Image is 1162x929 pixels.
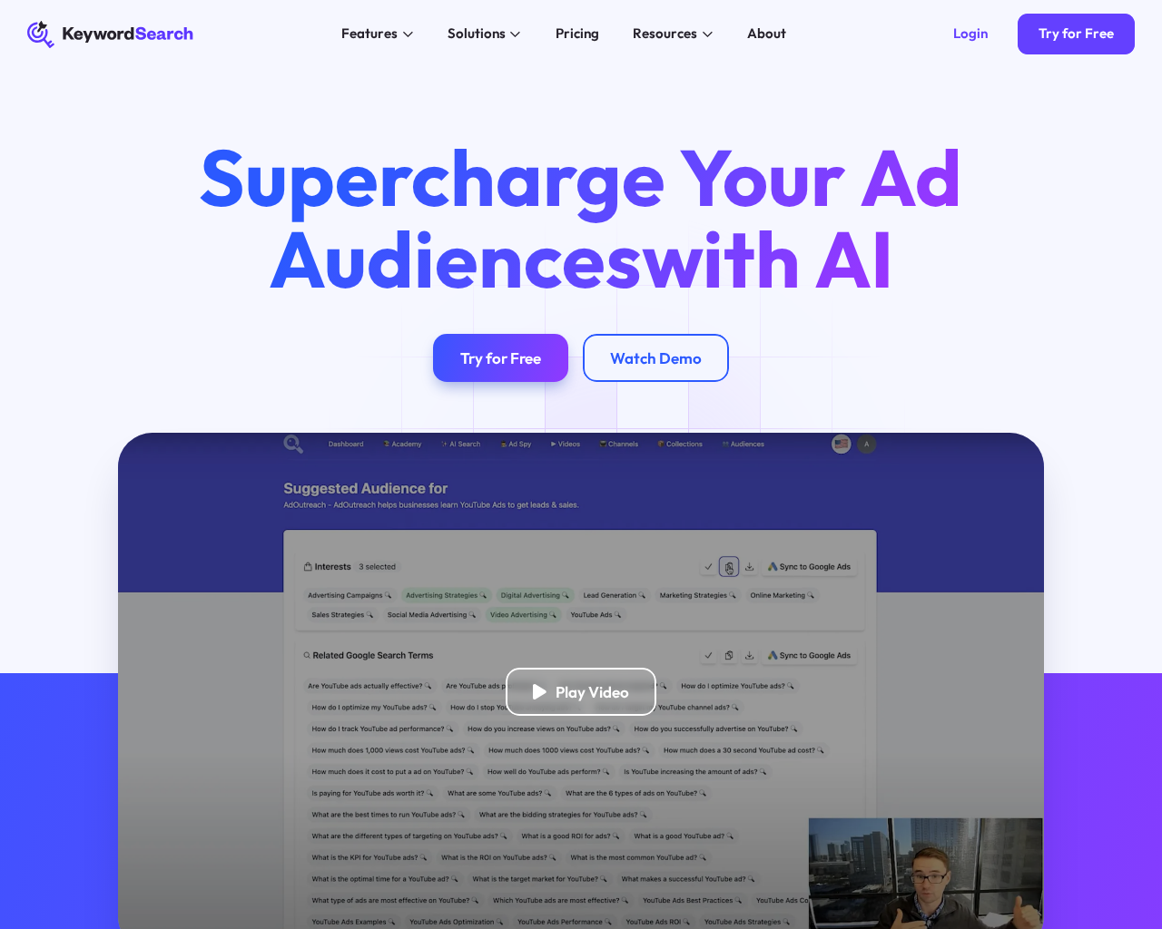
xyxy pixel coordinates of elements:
a: Login [932,14,1008,54]
div: Login [953,25,988,43]
a: Try for Free [1018,14,1134,54]
div: Solutions [448,24,506,44]
div: Resources [633,24,697,44]
span: with AI [642,209,893,308]
div: About [747,24,786,44]
a: About [737,21,797,48]
div: Play Video [556,682,629,701]
div: Watch Demo [610,348,702,367]
div: Pricing [556,24,599,44]
div: Try for Free [1039,25,1114,43]
a: Try for Free [433,334,568,382]
div: Try for Free [460,348,541,367]
div: Features [341,24,398,44]
h1: Supercharge Your Ad Audiences [170,137,993,299]
a: Pricing [545,21,609,48]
